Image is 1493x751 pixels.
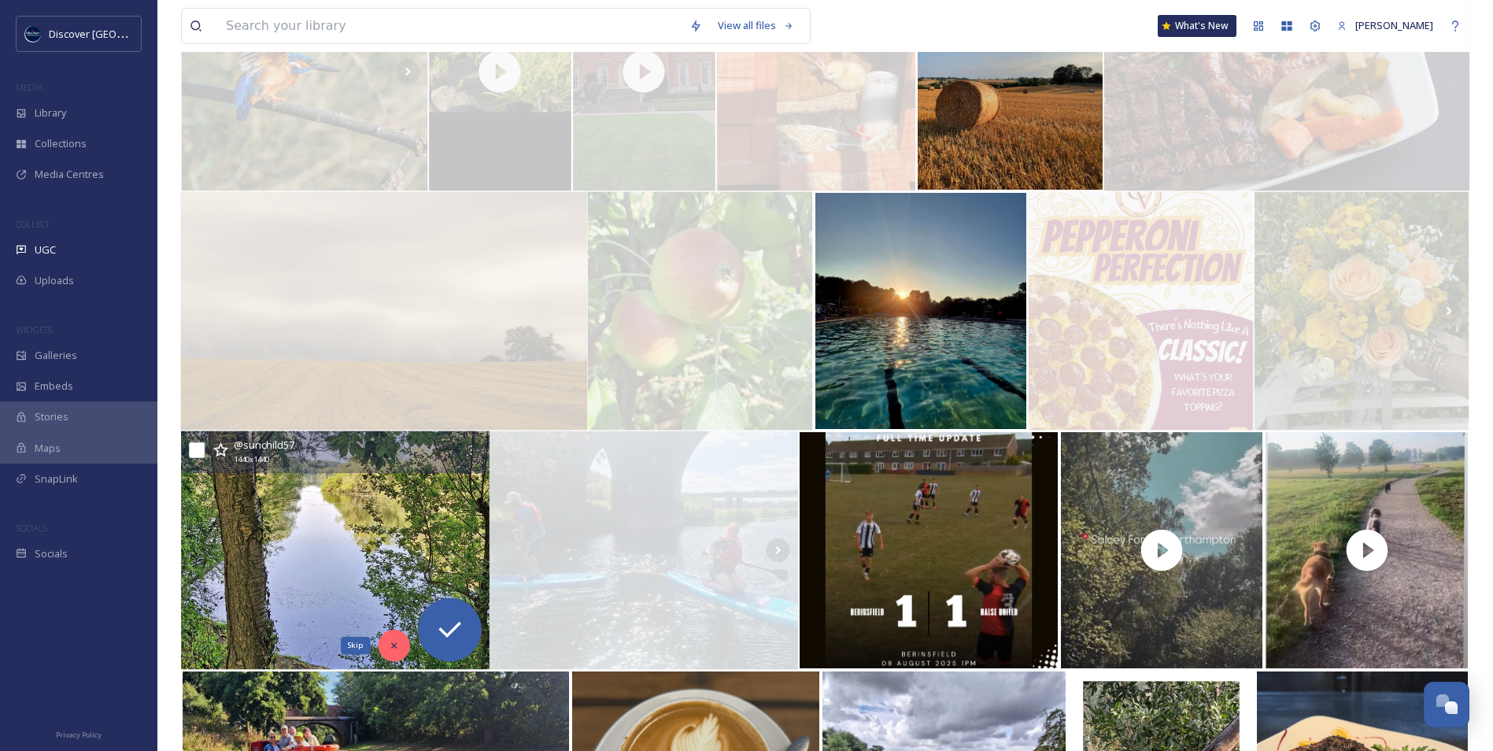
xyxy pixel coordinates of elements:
[16,81,43,93] span: MEDIA
[710,10,802,41] a: View all files
[341,637,370,655] div: Skip
[1029,192,1254,431] img: ❤️ You never forget your first love… and ours was pepperoni. Crispy edges. Bold flavor. Always hi...
[25,26,41,42] img: Untitled%20design%20%282%29.png
[56,730,102,740] span: Privacy Policy
[35,409,68,424] span: Stories
[234,454,269,466] span: 1440 x 1440
[181,431,490,670] img: A lovely walk around Kinewell Lake this morning before it got too hot. 222/365 #project365 #kinew...
[1158,15,1236,37] a: What's New
[815,193,1026,429] img: A beautiful day for a water polo game 🤽‍♀️🤽‍♂️ #Kettering #waterpolo #swimming #letchworthlido
[35,379,73,394] span: Embeds
[35,348,77,363] span: Galleries
[588,192,813,431] img: Rosy. #11August2025 #apple #coxsOrangePippin #coxsApple #growYourOwn #zeroFoodMiles #floweringInM...
[56,724,102,743] a: Privacy Policy
[35,441,61,456] span: Maps
[16,324,52,335] span: WIDGETS
[35,472,78,486] span: SnapLink
[218,9,682,43] input: Search your library
[1424,682,1469,727] button: Open Chat
[35,105,66,120] span: Library
[180,192,587,431] img: After the harvest #wheatfield #summercrop #goldenwheat #farmfield #farming #rurallandscape #count...
[1061,432,1263,668] img: thumbnail
[490,431,798,670] img: Lots of paddlers yesterday! Some on the Intro session and some on the 1 day Discover course. All ...
[234,438,295,452] span: @ sunchild57
[16,522,47,534] span: SOCIALS
[35,242,56,257] span: UGC
[1355,18,1433,32] span: [PERSON_NAME]
[49,26,192,41] span: Discover [GEOGRAPHIC_DATA]
[35,273,74,288] span: Uploads
[1329,10,1441,41] a: [PERSON_NAME]
[35,167,104,182] span: Media Centres
[1266,432,1468,668] img: thumbnail
[800,432,1058,668] img: First PSF for hufc_firsts and it finishes all level away at berinsfieldfc2020 ⚽️ billy_drni26 (p)...
[1255,192,1469,431] img: Glorious colours for Connie and Adam 🌼bride and groom all the way from Canada 🇨🇦 #congratulations...
[35,546,68,561] span: Socials
[16,218,50,230] span: COLLECT
[35,136,87,151] span: Collections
